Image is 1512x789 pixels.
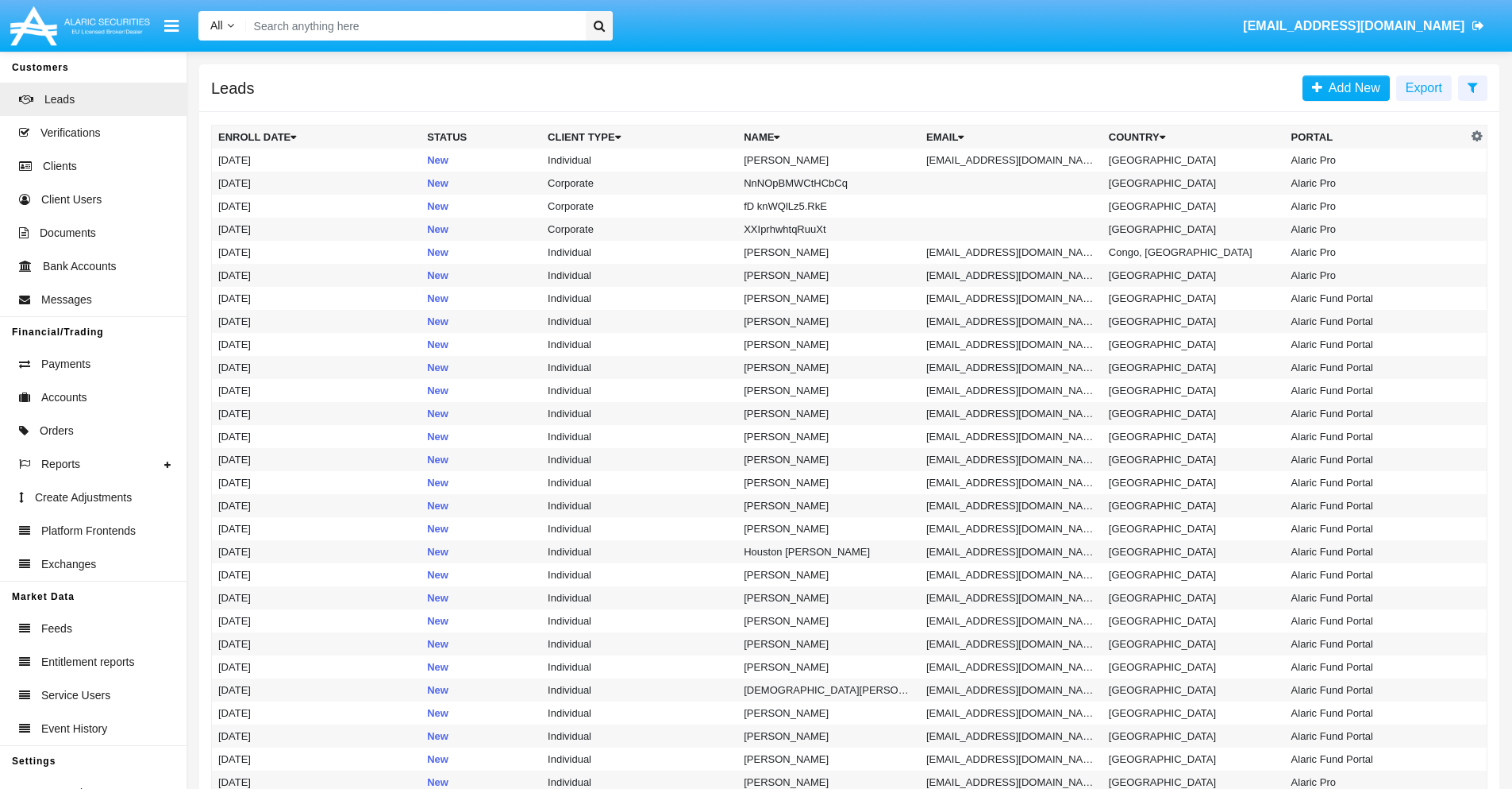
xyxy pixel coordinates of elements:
[541,287,737,310] td: Individual
[1285,195,1468,218] td: Alaric Pro
[212,379,421,402] td: [DATE]
[1285,748,1468,771] td: Alaric Fund Portal
[920,725,1102,748] td: [EMAIL_ADDRESS][DOMAIN_NAME]
[920,379,1102,402] td: [EMAIL_ADDRESS][DOMAIN_NAME]
[1285,425,1468,448] td: Alaric Fund Portal
[1285,149,1468,172] td: Alaric Pro
[1285,494,1468,517] td: Alaric Fund Portal
[1102,379,1285,402] td: [GEOGRAPHIC_DATA]
[421,656,541,679] td: New
[737,656,920,679] td: [PERSON_NAME]
[1102,310,1285,333] td: [GEOGRAPHIC_DATA]
[421,679,541,702] td: New
[1285,264,1468,287] td: Alaric Pro
[1102,609,1285,632] td: [GEOGRAPHIC_DATA]
[41,654,135,671] span: Entitlement reports
[1102,517,1285,540] td: [GEOGRAPHIC_DATA]
[920,425,1102,448] td: [EMAIL_ADDRESS][DOMAIN_NAME]
[737,471,920,494] td: [PERSON_NAME]
[541,310,737,333] td: Individual
[1102,333,1285,356] td: [GEOGRAPHIC_DATA]
[421,264,541,287] td: New
[920,356,1102,379] td: [EMAIL_ADDRESS][DOMAIN_NAME]
[920,494,1102,517] td: [EMAIL_ADDRESS][DOMAIN_NAME]
[920,632,1102,656] td: [EMAIL_ADDRESS][DOMAIN_NAME]
[421,126,541,149] th: Status
[920,563,1102,586] td: [EMAIL_ADDRESS][DOMAIN_NAME]
[541,126,737,149] th: Client Type
[737,379,920,402] td: [PERSON_NAME]
[421,149,541,172] td: New
[421,471,541,494] td: New
[1285,656,1468,679] td: Alaric Fund Portal
[737,172,920,195] td: NnNOpBMWCtHCbCq
[737,494,920,517] td: [PERSON_NAME]
[211,82,255,95] h5: Leads
[212,448,421,471] td: [DATE]
[737,586,920,609] td: [PERSON_NAME]
[737,702,920,725] td: [PERSON_NAME]
[212,241,421,264] td: [DATE]
[421,310,541,333] td: New
[737,563,920,586] td: [PERSON_NAME]
[920,333,1102,356] td: [EMAIL_ADDRESS][DOMAIN_NAME]
[920,241,1102,264] td: [EMAIL_ADDRESS][DOMAIN_NAME]
[920,149,1102,172] td: [EMAIL_ADDRESS][DOMAIN_NAME]
[1102,149,1285,172] td: [GEOGRAPHIC_DATA]
[737,679,920,702] td: [DEMOGRAPHIC_DATA][PERSON_NAME]
[737,517,920,540] td: [PERSON_NAME]
[1243,19,1464,33] span: [EMAIL_ADDRESS][DOMAIN_NAME]
[737,264,920,287] td: [PERSON_NAME]
[1406,81,1442,95] span: Export
[1102,264,1285,287] td: [GEOGRAPHIC_DATA]
[1285,725,1468,748] td: Alaric Fund Portal
[421,632,541,656] td: New
[920,264,1102,287] td: [EMAIL_ADDRESS][DOMAIN_NAME]
[920,540,1102,563] td: [EMAIL_ADDRESS][DOMAIN_NAME]
[1285,287,1468,310] td: Alaric Fund Portal
[1285,356,1468,379] td: Alaric Fund Portal
[1102,471,1285,494] td: [GEOGRAPHIC_DATA]
[737,126,920,149] th: Name
[541,725,737,748] td: Individual
[41,556,96,573] span: Exchanges
[541,494,737,517] td: Individual
[1102,540,1285,563] td: [GEOGRAPHIC_DATA]
[541,448,737,471] td: Individual
[737,402,920,425] td: [PERSON_NAME]
[41,191,102,208] span: Client Users
[421,609,541,632] td: New
[40,125,100,141] span: Verifications
[541,379,737,402] td: Individual
[1236,4,1492,48] a: [EMAIL_ADDRESS][DOMAIN_NAME]
[8,2,152,49] img: Logo image
[421,748,541,771] td: New
[737,218,920,241] td: XXIprhwhtqRuuXt
[41,356,90,373] span: Payments
[421,517,541,540] td: New
[541,425,737,448] td: Individual
[421,586,541,609] td: New
[1102,679,1285,702] td: [GEOGRAPHIC_DATA]
[541,517,737,540] td: Individual
[1102,563,1285,586] td: [GEOGRAPHIC_DATA]
[421,563,541,586] td: New
[212,702,421,725] td: [DATE]
[421,333,541,356] td: New
[1102,195,1285,218] td: [GEOGRAPHIC_DATA]
[541,586,737,609] td: Individual
[421,448,541,471] td: New
[737,149,920,172] td: [PERSON_NAME]
[1285,379,1468,402] td: Alaric Fund Portal
[541,356,737,379] td: Individual
[737,748,920,771] td: [PERSON_NAME]
[920,702,1102,725] td: [EMAIL_ADDRESS][DOMAIN_NAME]
[1285,448,1468,471] td: Alaric Fund Portal
[920,748,1102,771] td: [EMAIL_ADDRESS][DOMAIN_NAME]
[541,563,737,586] td: Individual
[920,287,1102,310] td: [EMAIL_ADDRESS][DOMAIN_NAME]
[212,517,421,540] td: [DATE]
[1285,609,1468,632] td: Alaric Fund Portal
[212,402,421,425] td: [DATE]
[212,310,421,333] td: [DATE]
